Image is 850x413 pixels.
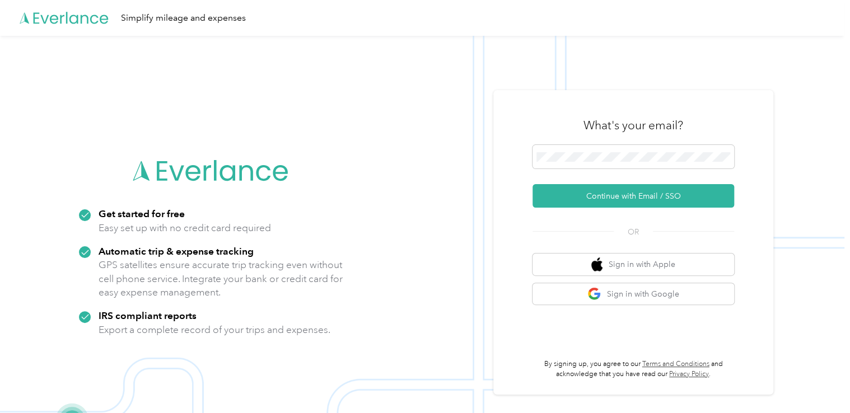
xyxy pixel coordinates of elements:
div: Simplify mileage and expenses [121,11,246,25]
strong: Get started for free [99,208,185,219]
p: Easy set up with no credit card required [99,221,271,235]
strong: IRS compliant reports [99,309,197,321]
button: apple logoSign in with Apple [533,254,734,275]
h3: What's your email? [583,118,683,133]
span: OR [614,226,653,238]
a: Privacy Policy [669,370,709,378]
p: Export a complete record of your trips and expenses. [99,323,330,337]
img: google logo [587,287,601,301]
button: google logoSign in with Google [533,283,734,305]
p: By signing up, you agree to our and acknowledge that you have read our . [533,359,734,379]
p: GPS satellites ensure accurate trip tracking even without cell phone service. Integrate your bank... [99,258,343,299]
a: Terms and Conditions [642,360,709,368]
button: Continue with Email / SSO [533,184,734,208]
img: apple logo [591,257,603,271]
strong: Automatic trip & expense tracking [99,245,254,257]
